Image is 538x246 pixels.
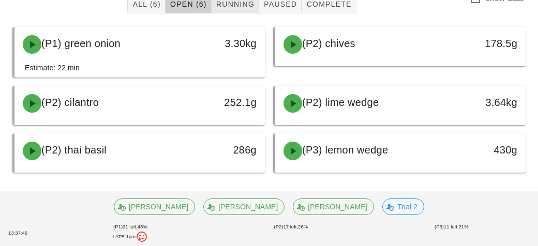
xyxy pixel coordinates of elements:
div: 430g [468,142,517,158]
span: [PERSON_NAME] [300,199,367,214]
span: (P2) lime wedge [302,97,379,108]
div: 286g [207,142,257,158]
span: (P3) lemon wedge [302,144,388,156]
span: (P1) green onion [41,38,121,49]
span: [PERSON_NAME] [210,199,278,214]
div: 178.5g [468,35,517,52]
span: Trial 2 [390,199,417,214]
div: (P3) 21% [371,221,532,245]
span: [PERSON_NAME] [121,199,188,214]
div: 252.1g [207,94,257,111]
span: 17 left, [283,224,298,229]
div: Estimate: 22 min [25,62,80,73]
span: (P2) cilantro [41,97,99,108]
div: 3.64kg [468,94,517,111]
span: 11 left, [444,224,459,229]
div: LATE 1pm [52,230,208,243]
div: (P1) 43% [50,221,211,245]
span: (P2) chives [302,38,355,49]
div: (P2) 26% [211,221,371,245]
span: 21 left, [123,224,138,229]
span: (P2) thai basil [41,144,107,156]
div: 3.30kg [207,35,257,52]
div: 13:37:46 [6,227,50,239]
